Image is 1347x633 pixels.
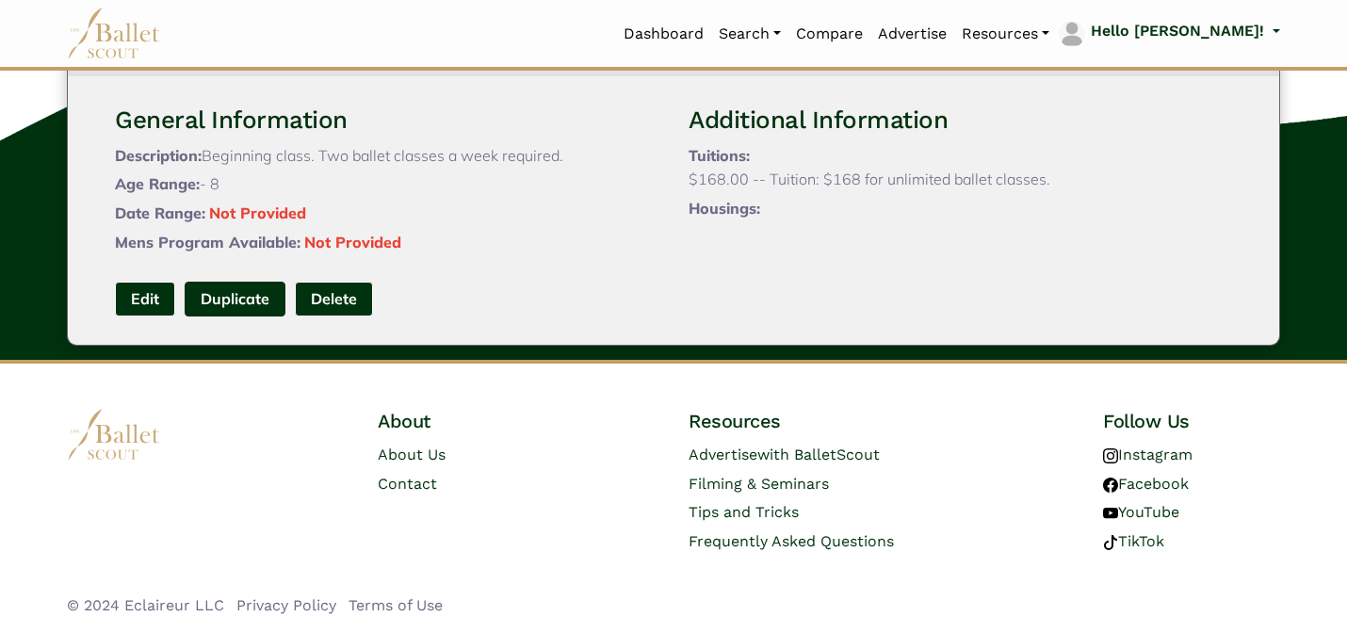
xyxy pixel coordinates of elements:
[1103,446,1193,463] a: Instagram
[689,409,969,433] h4: Resources
[378,446,446,463] a: About Us
[689,105,1232,137] h3: Additional Information
[689,532,894,550] a: Frequently Asked Questions
[1103,475,1189,493] a: Facebook
[67,409,161,461] img: logo
[1057,19,1280,49] a: profile picture Hello [PERSON_NAME]!
[616,14,711,54] a: Dashboard
[689,199,760,218] span: Housings:
[378,409,555,433] h4: About
[67,593,224,618] li: © 2024 Eclaireur LLC
[115,144,658,169] p: Beginning class. Two ballet classes a week required.
[689,146,750,165] span: Tuitions:
[1103,448,1118,463] img: instagram logo
[236,596,336,614] a: Privacy Policy
[689,446,880,463] a: Advertisewith BalletScout
[689,168,1232,192] p: $168.00 -- Tuition: $168 for unlimited ballet classes.
[1103,535,1118,550] img: tiktok logo
[689,475,829,493] a: Filming & Seminars
[711,14,788,54] a: Search
[304,233,401,252] span: Not Provided
[349,596,443,614] a: Terms of Use
[870,14,954,54] a: Advertise
[757,446,880,463] span: with BalletScout
[115,233,300,252] span: Mens Program Available:
[185,282,285,316] a: Duplicate
[1059,21,1085,47] img: profile picture
[209,203,306,222] span: Not Provided
[115,172,658,197] p: - 8
[115,282,175,316] a: Edit
[1103,503,1179,521] a: YouTube
[1091,19,1264,43] p: Hello [PERSON_NAME]!
[1103,478,1118,493] img: facebook logo
[1103,409,1280,433] h4: Follow Us
[378,475,437,493] a: Contact
[1103,532,1164,550] a: TikTok
[954,14,1057,54] a: Resources
[689,503,799,521] a: Tips and Tricks
[115,105,658,137] h3: General Information
[115,174,200,193] span: Age Range:
[295,282,373,316] button: Delete
[788,14,870,54] a: Compare
[115,203,205,222] span: Date Range:
[1103,506,1118,521] img: youtube logo
[115,146,202,165] span: Description:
